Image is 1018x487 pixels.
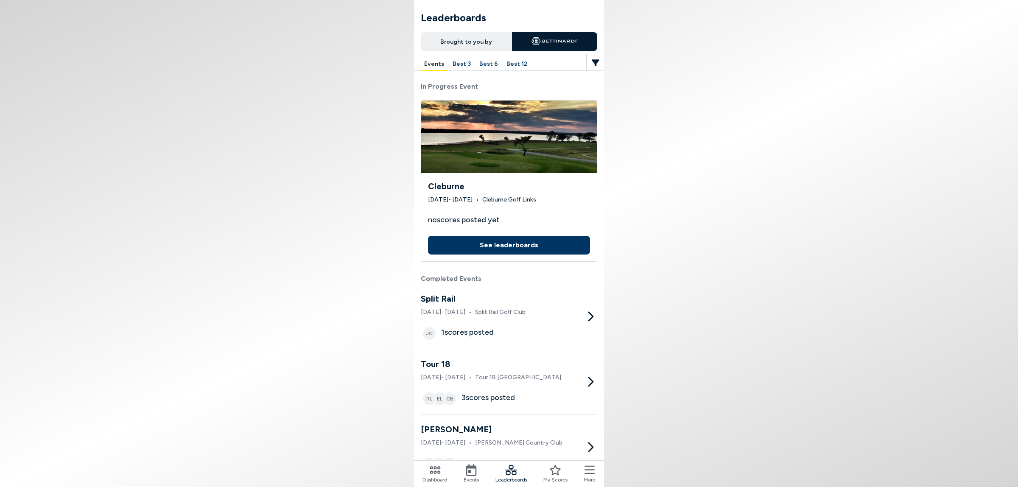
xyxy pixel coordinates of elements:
[421,100,597,262] a: CleburneCleburne[DATE]- [DATE]•Cleburne Golf Linksnoscores posted yetSee leaderboards
[443,457,456,471] div: TW
[543,476,568,484] span: My Scores
[476,58,501,71] button: Best 6
[461,392,515,406] span: 3 scores posted
[475,438,562,447] span: [PERSON_NAME] Country Club
[421,81,597,92] h2: In Progress Event
[428,195,473,204] span: [DATE] - [DATE]
[433,457,446,471] div: CB
[421,358,597,406] a: Tour 18[DATE]- [DATE]•Tour 18 [GEOGRAPHIC_DATA]RLELCB3scores posted
[476,195,479,204] span: •
[421,438,465,447] span: [DATE] - [DATE]
[421,10,597,25] h1: Leaderboards
[422,457,436,471] div: JC
[422,327,436,340] div: JC
[421,292,526,305] h3: Split Rail
[464,476,479,484] span: Events
[469,438,472,447] span: •
[475,373,561,382] span: Tour 18 [GEOGRAPHIC_DATA]
[428,180,590,193] h3: Cleburne
[421,32,512,51] div: Brought to you by
[441,327,494,340] span: 1 scores posted
[421,101,597,173] img: Cleburne
[584,476,596,484] span: More
[469,373,472,382] span: •
[428,236,590,255] button: See leaderboards
[461,457,515,471] span: 3 scores posted
[543,464,568,484] a: My Scores
[443,392,456,406] div: CB
[422,392,436,406] div: RL
[421,58,447,71] button: Events
[422,464,447,484] a: Dashboard
[449,58,474,71] button: Best 3
[421,373,465,382] span: [DATE] - [DATE]
[584,464,596,484] button: More
[428,214,500,226] span: no scores posted yet
[414,58,604,71] div: Manage your account
[421,358,561,370] h3: Tour 18
[421,423,597,471] a: [PERSON_NAME][DATE]- [DATE]•[PERSON_NAME] Country ClubJCCBTW3scores posted
[421,308,465,316] span: [DATE] - [DATE]
[469,308,472,316] span: •
[421,274,597,284] h2: Completed Events
[503,58,531,71] button: Best 12
[495,476,527,484] span: Leaderboards
[495,464,527,484] a: Leaderboards
[421,423,562,436] h3: [PERSON_NAME]
[464,464,479,484] a: Events
[421,292,597,340] a: Split Rail[DATE]- [DATE]•Split Rail Golf ClubJC1scores posted
[475,308,526,316] span: Split Rail Golf Club
[482,195,536,204] span: Cleburne Golf Links
[433,392,446,406] div: EL
[422,476,447,484] span: Dashboard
